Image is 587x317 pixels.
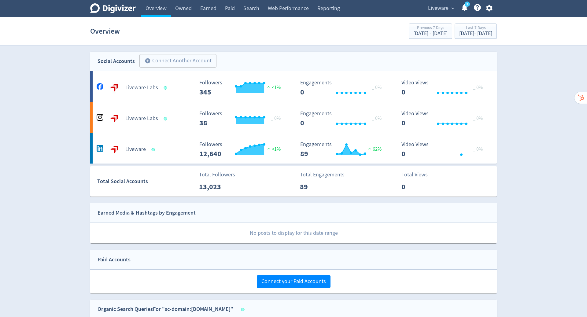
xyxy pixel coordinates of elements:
svg: Followers --- [196,80,288,96]
div: [DATE] - [DATE] [459,31,492,36]
p: Total Views [401,171,437,179]
span: add_circle [145,58,151,64]
h5: Liveware Labs [125,115,158,122]
span: 62% [367,146,382,152]
div: Paid Accounts [98,255,131,264]
span: Data last synced: 14 Oct 2025, 2:02am (AEDT) [164,86,169,90]
span: _ 0% [372,84,382,90]
button: Last 7 Days[DATE]- [DATE] [455,24,497,39]
p: 13,023 [199,181,234,192]
img: Liveware Labs undefined [108,82,120,94]
svg: Video Views 0 [398,142,490,158]
svg: Engagements 0 [297,111,389,127]
span: <1% [266,146,281,152]
h5: Liveware [125,146,146,153]
div: Previous 7 Days [413,26,448,31]
div: Earned Media & Hashtags by Engagement [98,208,196,217]
img: positive-performance.svg [266,84,272,89]
p: No posts to display for this date range [90,223,497,243]
a: Liveware Labs undefinedLiveware Labs Followers --- Followers 345 <1% Engagements 0 Engagements 0 ... [90,71,497,102]
div: Social Accounts [98,57,135,66]
span: _ 0% [271,115,281,121]
span: _ 0% [473,84,483,90]
span: _ 0% [473,146,483,152]
h1: Overview [90,21,120,41]
button: Previous 7 Days[DATE] - [DATE] [409,24,452,39]
svg: Video Views 0 [398,80,490,96]
div: Organic Search Queries For "sc-domain:[DOMAIN_NAME]" [98,305,233,314]
a: Liveware Labs undefinedLiveware Labs Followers --- _ 0% Followers 38 Engagements 0 Engagements 0 ... [90,102,497,133]
button: Liveware [426,3,456,13]
svg: Followers --- [196,142,288,158]
p: Total Followers [199,171,235,179]
p: 0 [401,181,437,192]
span: Connect your Paid Accounts [261,279,326,284]
span: Data last synced: 14 Oct 2025, 9:02am (AEDT) [241,308,246,311]
span: Data last synced: 14 Oct 2025, 2:02am (AEDT) [152,148,157,151]
button: Connect your Paid Accounts [257,275,330,288]
h5: Liveware Labs [125,84,158,91]
img: Liveware undefined [108,143,120,156]
a: Connect Another Account [135,55,216,68]
span: _ 0% [473,115,483,121]
div: Last 7 Days [459,26,492,31]
span: _ 0% [372,115,382,121]
div: Total Social Accounts [97,177,195,186]
img: Liveware Labs undefined [108,112,120,125]
button: Connect Another Account [139,54,216,68]
svg: Video Views 0 [398,111,490,127]
img: positive-performance.svg [266,146,272,151]
svg: Engagements 89 [297,142,389,158]
a: Liveware undefinedLiveware Followers --- Followers 12,640 <1% Engagements 89 Engagements 89 62% V... [90,133,497,164]
a: 5 [465,2,470,7]
svg: Followers --- [196,111,288,127]
p: Total Engagements [300,171,345,179]
span: <1% [266,84,281,90]
img: positive-performance.svg [367,146,373,151]
a: Connect your Paid Accounts [257,278,330,285]
span: Liveware [428,3,449,13]
div: [DATE] - [DATE] [413,31,448,36]
p: 89 [300,181,335,192]
svg: Engagements 0 [297,80,389,96]
text: 5 [467,2,468,6]
span: expand_more [450,6,456,11]
span: Data last synced: 14 Oct 2025, 2:02am (AEDT) [164,117,169,120]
